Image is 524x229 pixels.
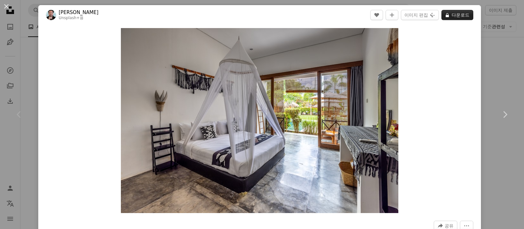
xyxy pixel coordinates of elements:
button: 이미지 편집 [401,10,439,20]
a: Unsplash+ [59,16,80,20]
button: 이 이미지 확대 [121,28,398,213]
a: [PERSON_NAME] [59,9,99,16]
img: 방에 흰색 캐노피가있는 침대 [121,28,398,213]
button: 컬렉션에 추가 [386,10,398,20]
a: 다음 [486,84,524,145]
img: Jerome Maas의 프로필로 이동 [46,10,56,20]
button: 다운로드 [441,10,473,20]
button: 좋아요 [370,10,383,20]
div: 용 [59,16,99,21]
